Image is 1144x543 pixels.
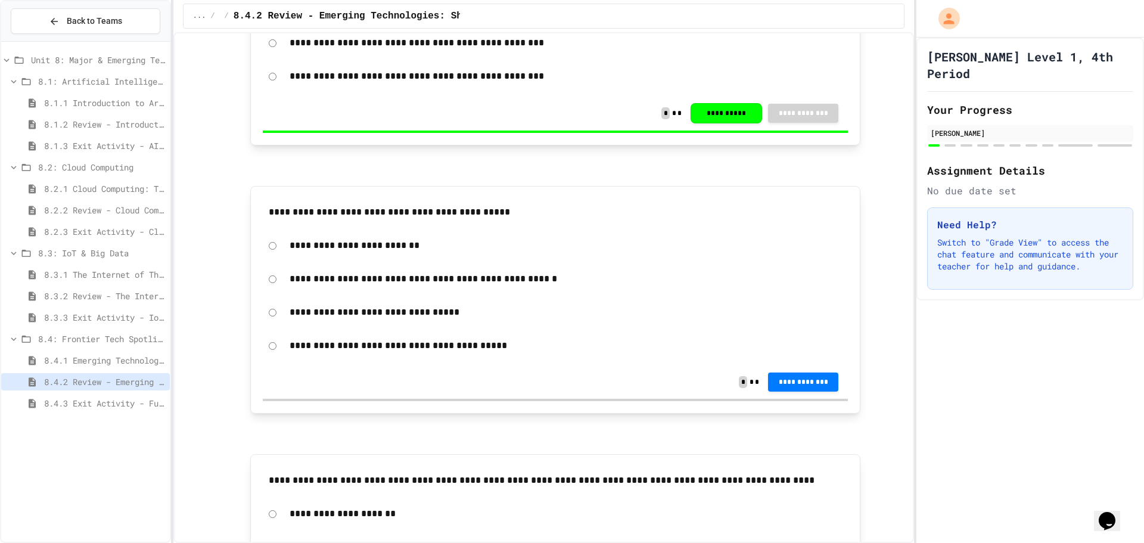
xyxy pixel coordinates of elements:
p: Switch to "Grade View" to access the chat feature and communicate with your teacher for help and ... [937,237,1123,272]
span: 8.4.1 Emerging Technologies: Shaping Our Digital Future [44,354,165,367]
span: 8.4: Frontier Tech Spotlight [38,333,165,345]
span: 8.3: IoT & Big Data [38,247,165,259]
span: 8.1.1 Introduction to Artificial Intelligence [44,97,165,109]
span: ... [193,11,206,21]
span: 8.4.2 Review - Emerging Technologies: Shaping Our Digital Future [234,9,600,23]
h2: Your Progress [927,101,1133,118]
div: [PERSON_NAME] [931,128,1130,138]
span: / [225,11,229,21]
iframe: chat widget [1094,495,1132,531]
span: 8.2.1 Cloud Computing: Transforming the Digital World [44,182,165,195]
span: 8.4.3 Exit Activity - Future Tech Challenge [44,397,165,409]
span: 8.3.3 Exit Activity - IoT Data Detective Challenge [44,311,165,324]
span: 8.4.2 Review - Emerging Technologies: Shaping Our Digital Future [44,376,165,388]
span: 8.2.2 Review - Cloud Computing [44,204,165,216]
button: Back to Teams [11,8,160,34]
h1: [PERSON_NAME] Level 1, 4th Period [927,48,1133,82]
div: No due date set [927,184,1133,198]
span: 8.3.2 Review - The Internet of Things and Big Data [44,290,165,302]
span: / [210,11,214,21]
span: 8.2: Cloud Computing [38,161,165,173]
h3: Need Help? [937,218,1123,232]
span: Unit 8: Major & Emerging Technologies [31,54,165,66]
h2: Assignment Details [927,162,1133,179]
span: 8.1: Artificial Intelligence Basics [38,75,165,88]
div: My Account [926,5,963,32]
span: 8.1.2 Review - Introduction to Artificial Intelligence [44,118,165,131]
span: 8.1.3 Exit Activity - AI Detective [44,139,165,152]
span: 8.2.3 Exit Activity - Cloud Service Detective [44,225,165,238]
span: Back to Teams [67,15,122,27]
span: 8.3.1 The Internet of Things and Big Data: Our Connected Digital World [44,268,165,281]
